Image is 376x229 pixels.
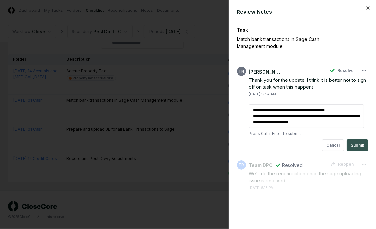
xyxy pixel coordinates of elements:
div: [DATE] 5:16 PM [249,185,274,190]
button: Resolve [326,65,358,77]
div: Resolved [282,162,303,169]
button: Cancel [322,139,344,151]
div: We'll do the reconciliation once the sage uploading issue is resolved. [249,170,368,184]
p: Match bank transactions in Sage Cash Management module [237,36,345,50]
div: [DATE] 12:54 AM [249,92,276,97]
span: TD [239,162,244,167]
div: Team DPO [249,162,273,169]
button: Reopen [326,158,358,170]
div: Thank you for the update. I think it is better not to sign off on task when this happens. [249,77,368,90]
div: [PERSON_NAME] [249,68,282,75]
span: TN [239,69,244,74]
span: Resolve [338,68,354,74]
div: Review Notes [237,8,368,16]
button: Submit [347,139,368,151]
p: Press Ctrl + Enter to submit [249,131,368,137]
div: Task [237,26,368,33]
